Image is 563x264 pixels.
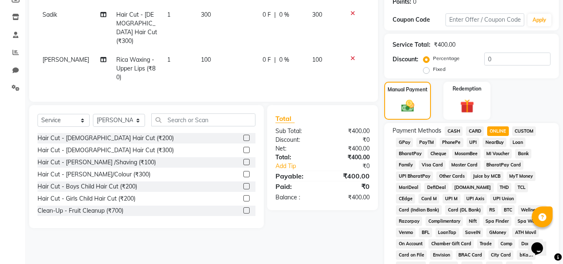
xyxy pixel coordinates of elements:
div: ₹400.00 [323,171,376,181]
span: CASH [445,126,463,136]
span: Nift [466,216,480,226]
div: Hair Cut - [DEMOGRAPHIC_DATA] Hair Cut (₹300) [38,146,174,155]
span: UPI M [443,194,460,204]
div: Total: [269,153,323,162]
span: BharatPay [396,149,424,158]
div: Balance : [269,193,323,202]
span: 0 % [279,10,289,19]
div: ₹0 [323,181,376,191]
span: Spa Finder [483,216,512,226]
div: Coupon Code [393,15,445,24]
div: Paid: [269,181,323,191]
label: Manual Payment [388,86,428,93]
span: 0 F [263,55,271,64]
span: BharatPay Card [484,160,524,170]
span: MyT Money [507,171,536,181]
span: City Card [488,250,514,260]
span: Total [275,114,295,123]
span: PhonePe [440,138,463,147]
span: | [274,55,276,64]
label: Fixed [433,65,445,73]
span: [PERSON_NAME] [43,56,89,63]
span: 0 % [279,55,289,64]
span: Rica Waxing - Upper Lips (₹80) [116,56,155,81]
span: Card (Indian Bank) [396,205,442,215]
div: Service Total: [393,40,430,49]
div: Hair Cut - Boys Child Hair Cut (₹200) [38,182,137,191]
span: Other Cards [436,171,467,181]
span: Spa Week [515,216,542,226]
label: Percentage [433,55,460,62]
span: bKash [517,250,535,260]
span: Bank [515,149,531,158]
span: 300 [312,11,322,18]
span: Sadik [43,11,57,18]
button: Apply [528,14,551,26]
div: Hair Cut - [DEMOGRAPHIC_DATA] Hair Cut (₹200) [38,134,174,143]
span: TCL [515,183,528,192]
span: Cheque [428,149,449,158]
div: Discount: [269,136,323,144]
span: UPI BharatPay [396,171,433,181]
span: Juice by MCB [470,171,503,181]
div: Hair Cut - [PERSON_NAME] /Shaving (₹100) [38,158,156,167]
span: CUSTOM [512,126,536,136]
span: Card (DL Bank) [445,205,483,215]
div: Hair Cut - Girls Child Hair Cut (₹200) [38,194,135,203]
span: Family [396,160,415,170]
div: Hair Cut - [PERSON_NAME]/Colour (₹300) [38,170,150,179]
span: Envision [430,250,453,260]
span: CEdge [396,194,415,204]
span: BRAC Card [456,250,485,260]
span: BTC [501,205,515,215]
span: [DOMAIN_NAME] [452,183,494,192]
input: Enter Offer / Coupon Code [445,13,524,26]
span: MosamBee [452,149,480,158]
span: MariDeal [396,183,421,192]
div: Sub Total: [269,127,323,136]
span: UPI Union [490,194,516,204]
div: ₹400.00 [323,144,376,153]
div: ₹400.00 [323,127,376,136]
span: NearBuy [483,138,506,147]
span: RS [487,205,498,215]
span: Venmo [396,228,415,237]
div: Net: [269,144,323,153]
span: ONLINE [487,126,509,136]
span: 300 [201,11,211,18]
div: ₹400.00 [434,40,455,49]
span: GMoney [486,228,509,237]
span: 100 [312,56,322,63]
span: THD [497,183,512,192]
iframe: chat widget [528,231,555,256]
div: Discount: [393,55,418,64]
span: 0 F [263,10,271,19]
span: LoanTap [435,228,459,237]
span: Razorpay [396,216,422,226]
span: | [274,10,276,19]
img: _cash.svg [397,98,418,113]
span: SaveIN [463,228,483,237]
span: 1 [167,11,170,18]
span: Master Card [449,160,480,170]
span: Comp [498,239,515,249]
span: 1 [167,56,170,63]
span: Hair Cut - [DEMOGRAPHIC_DATA] Hair Cut (₹300) [116,11,157,45]
span: MI Voucher [484,149,512,158]
span: Card M [418,194,439,204]
span: CARD [466,126,484,136]
span: Visa Card [419,160,445,170]
span: UPI Axis [464,194,487,204]
span: ATH Movil [512,228,539,237]
img: _gift.svg [456,98,478,115]
span: DefiDeal [424,183,448,192]
div: ₹0 [323,136,376,144]
div: Clean-Up - Fruit Cleanup (₹700) [38,206,123,215]
div: ₹400.00 [323,153,376,162]
a: Add Tip [269,162,331,171]
span: Trade [477,239,495,249]
span: PayTM [416,138,436,147]
label: Redemption [453,85,481,93]
span: Donation [518,239,543,249]
span: UPI [467,138,480,147]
